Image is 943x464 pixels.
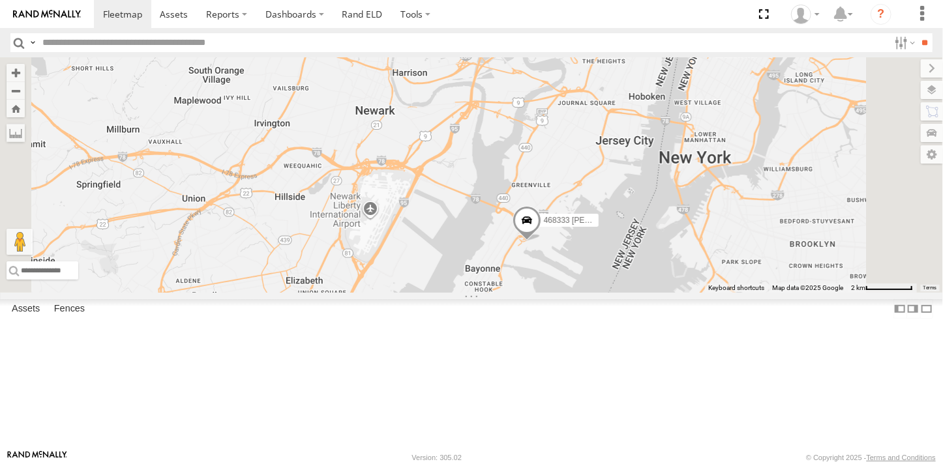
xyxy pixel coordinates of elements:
img: rand-logo.svg [13,10,81,19]
label: Map Settings [921,145,943,164]
a: Visit our Website [7,451,67,464]
label: Dock Summary Table to the Right [906,299,920,318]
button: Zoom out [7,81,25,100]
a: Terms and Conditions [867,454,936,461]
a: Terms [923,285,937,291]
i: ? [871,4,891,25]
div: © Copyright 2025 - [806,454,936,461]
button: Zoom in [7,64,25,81]
button: Zoom Home [7,100,25,117]
div: Dale Gerhard [786,5,824,24]
span: Map data ©2025 Google [772,284,843,291]
label: Search Filter Options [890,33,918,52]
div: Version: 305.02 [412,454,462,461]
label: Dock Summary Table to the Left [893,299,906,318]
span: 2 km [851,284,865,291]
span: 468333 [PERSON_NAME] [544,216,636,225]
label: Hide Summary Table [920,299,933,318]
button: Map Scale: 2 km per 69 pixels [847,283,917,293]
label: Search Query [27,33,38,52]
label: Fences [48,300,91,318]
button: Drag Pegman onto the map to open Street View [7,229,33,255]
button: Keyboard shortcuts [708,283,764,293]
label: Measure [7,124,25,142]
label: Assets [5,300,46,318]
